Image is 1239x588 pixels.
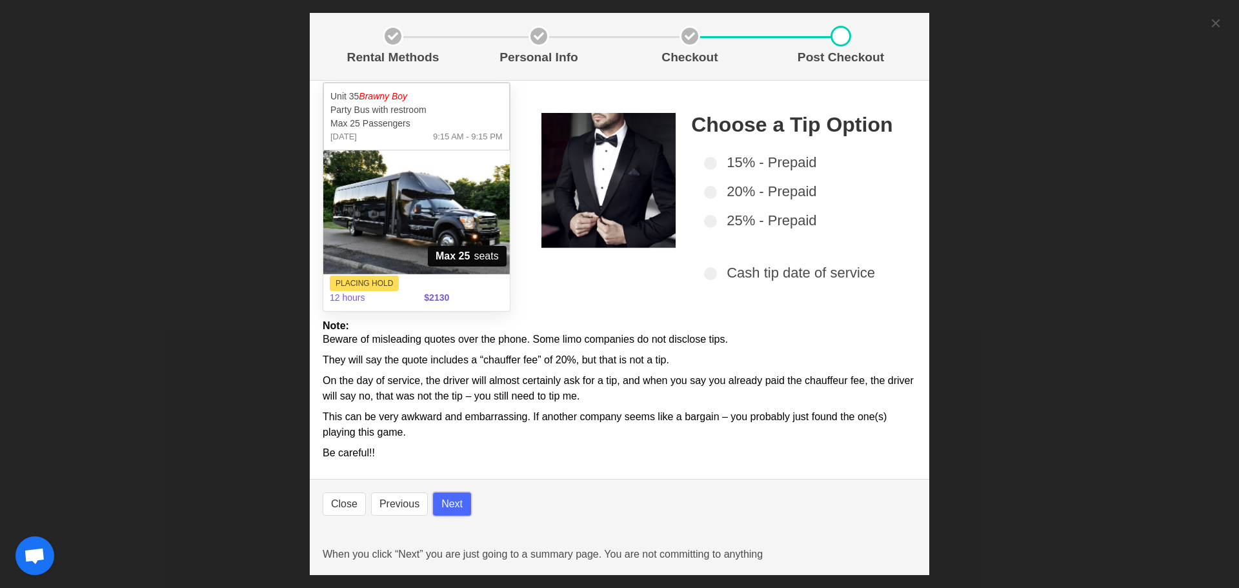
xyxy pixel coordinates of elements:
[330,103,503,117] p: Party Bus with restroom
[704,210,901,231] label: 25% - Prepaid
[330,130,357,143] span: [DATE]
[323,332,916,347] p: Beware of misleading quotes over the phone. Some limo companies do not disclose tips.
[541,113,676,248] img: sidebar-img1.png
[371,492,428,516] button: Previous
[704,181,901,202] label: 20% - Prepaid
[619,48,760,67] p: Checkout
[691,113,901,136] h2: Choose a Tip Option
[468,48,609,67] p: Personal Info
[323,492,366,516] button: Close
[428,246,507,267] span: seats
[330,117,503,130] p: Max 25 Passengers
[323,445,916,461] p: Be careful!!
[704,262,901,283] label: Cash tip date of service
[433,130,503,143] span: 9:15 AM - 9:15 PM
[323,319,916,332] h2: Note:
[328,48,458,67] p: Rental Methods
[323,150,510,274] img: 35%2001.jpg
[322,283,416,312] span: 12 hours
[424,292,449,303] b: $2130
[436,248,470,264] strong: Max 25
[330,90,503,103] p: Unit 35
[323,352,916,368] p: They will say the quote includes a “chauffer fee” of 20%, but that is not a tip.
[15,536,54,575] div: Open chat
[323,409,916,440] p: This can be very awkward and embarrassing. If another company seems like a bargain – you probably...
[704,152,901,173] label: 15% - Prepaid
[359,91,407,101] em: Brawny Boy
[433,492,471,516] button: Next
[323,547,916,562] p: When you click “Next” you are just going to a summary page. You are not committing to anything
[323,373,916,404] p: On the day of service, the driver will almost certainly ask for a tip, and when you say you alrea...
[771,48,911,67] p: Post Checkout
